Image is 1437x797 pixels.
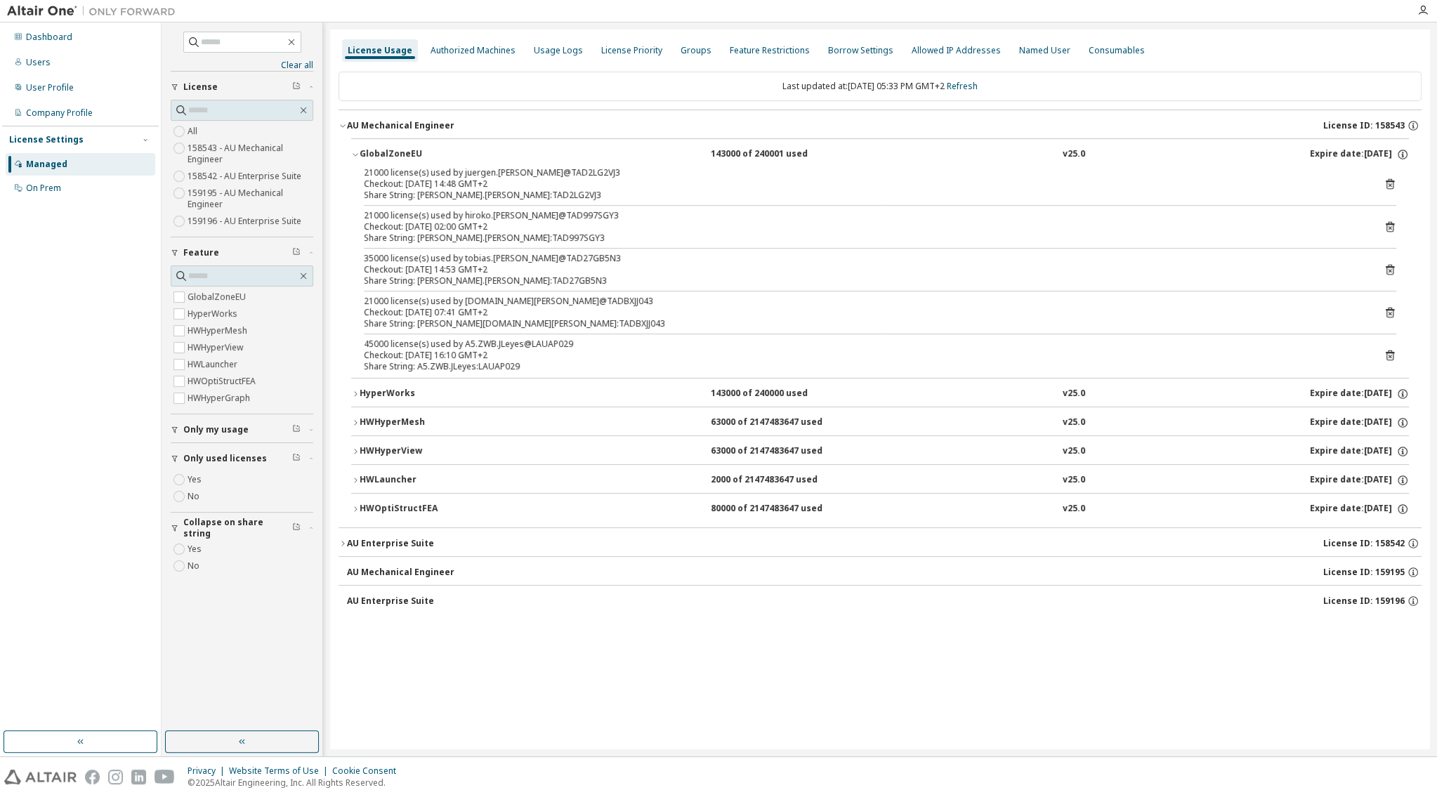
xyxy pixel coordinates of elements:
[188,541,204,558] label: Yes
[351,378,1409,409] button: HyperWorks143000 of 240000 usedv25.0Expire date:[DATE]
[912,45,1001,56] div: Allowed IP Addresses
[1019,45,1070,56] div: Named User
[183,81,218,93] span: License
[188,322,250,339] label: HWHyperMesh
[711,416,837,429] div: 63000 of 2147483647 used
[339,528,1422,559] button: AU Enterprise SuiteLicense ID: 158542
[332,765,405,777] div: Cookie Consent
[171,443,313,474] button: Only used licenses
[26,183,61,194] div: On Prem
[292,424,301,435] span: Clear filter
[188,140,313,168] label: 158543 - AU Mechanical Engineer
[711,388,837,400] div: 143000 of 240000 used
[188,777,405,789] p: © 2025 Altair Engineering, Inc. All Rights Reserved.
[339,72,1422,101] div: Last updated at: [DATE] 05:33 PM GMT+2
[347,120,454,131] div: AU Mechanical Engineer
[26,57,51,68] div: Users
[364,253,1363,264] div: 35000 license(s) used by tobias.[PERSON_NAME]@TAD27GB5N3
[360,474,486,487] div: HWLauncher
[1063,388,1085,400] div: v25.0
[681,45,711,56] div: Groups
[947,80,978,92] a: Refresh
[1310,503,1409,515] div: Expire date: [DATE]
[364,210,1363,221] div: 21000 license(s) used by hiroko.[PERSON_NAME]@TAD997SGY3
[364,178,1363,190] div: Checkout: [DATE] 14:48 GMT+2
[155,770,175,784] img: youtube.svg
[183,517,292,539] span: Collapse on share string
[347,595,434,607] div: AU Enterprise Suite
[364,167,1363,178] div: 21000 license(s) used by juergen.[PERSON_NAME]@TAD2LG2VJ3
[828,45,893,56] div: Borrow Settings
[171,237,313,268] button: Feature
[292,522,301,534] span: Clear filter
[1323,595,1405,607] span: License ID: 159196
[1063,445,1085,458] div: v25.0
[292,247,301,258] span: Clear filter
[360,148,486,161] div: GlobalZoneEU
[26,82,74,93] div: User Profile
[188,185,313,213] label: 159195 - AU Mechanical Engineer
[188,213,304,230] label: 159196 - AU Enterprise Suite
[601,45,662,56] div: License Priority
[711,474,837,487] div: 2000 of 2147483647 used
[364,264,1363,275] div: Checkout: [DATE] 14:53 GMT+2
[364,338,1363,350] div: 45000 license(s) used by A5.ZWB.JLeyes@LAUAP029
[1310,445,1409,458] div: Expire date: [DATE]
[339,110,1422,141] button: AU Mechanical EngineerLicense ID: 158543
[364,318,1363,329] div: Share String: [PERSON_NAME][DOMAIN_NAME][PERSON_NAME]:TADBXJJ043
[360,416,486,429] div: HWHyperMesh
[730,45,810,56] div: Feature Restrictions
[1310,474,1409,487] div: Expire date: [DATE]
[351,407,1409,438] button: HWHyperMesh63000 of 2147483647 usedv25.0Expire date:[DATE]
[292,81,301,93] span: Clear filter
[360,388,486,400] div: HyperWorks
[347,538,434,549] div: AU Enterprise Suite
[171,414,313,445] button: Only my usage
[183,453,267,464] span: Only used licenses
[351,436,1409,467] button: HWHyperView63000 of 2147483647 usedv25.0Expire date:[DATE]
[188,390,253,407] label: HWHyperGraph
[364,361,1363,372] div: Share String: A5.ZWB.JLeyes:LAUAP029
[351,465,1409,496] button: HWLauncher2000 of 2147483647 usedv25.0Expire date:[DATE]
[1310,148,1409,161] div: Expire date: [DATE]
[364,232,1363,244] div: Share String: [PERSON_NAME].[PERSON_NAME]:TAD997SGY3
[188,373,258,390] label: HWOptiStructFEA
[188,356,240,373] label: HWLauncher
[347,567,454,578] div: AU Mechanical Engineer
[292,453,301,464] span: Clear filter
[711,148,837,161] div: 143000 of 240001 used
[348,45,412,56] div: License Usage
[351,494,1409,525] button: HWOptiStructFEA80000 of 2147483647 usedv25.0Expire date:[DATE]
[1063,474,1085,487] div: v25.0
[108,770,123,784] img: instagram.svg
[1323,120,1405,131] span: License ID: 158543
[26,107,93,119] div: Company Profile
[360,503,486,515] div: HWOptiStructFEA
[1323,567,1405,578] span: License ID: 159195
[347,586,1422,617] button: AU Enterprise SuiteLicense ID: 159196
[171,72,313,103] button: License
[85,770,100,784] img: facebook.svg
[188,471,204,488] label: Yes
[431,45,516,56] div: Authorized Machines
[1310,388,1409,400] div: Expire date: [DATE]
[188,558,202,574] label: No
[188,123,200,140] label: All
[188,305,240,322] label: HyperWorks
[711,445,837,458] div: 63000 of 2147483647 used
[364,296,1363,307] div: 21000 license(s) used by [DOMAIN_NAME][PERSON_NAME]@TADBXJJ043
[7,4,183,18] img: Altair One
[171,60,313,71] a: Clear all
[711,503,837,515] div: 80000 of 2147483647 used
[1063,503,1085,515] div: v25.0
[534,45,583,56] div: Usage Logs
[347,557,1422,588] button: AU Mechanical EngineerLicense ID: 159195
[183,424,249,435] span: Only my usage
[351,139,1409,170] button: GlobalZoneEU143000 of 240001 usedv25.0Expire date:[DATE]
[4,770,77,784] img: altair_logo.svg
[171,513,313,544] button: Collapse on share string
[26,32,72,43] div: Dashboard
[183,247,219,258] span: Feature
[364,350,1363,361] div: Checkout: [DATE] 16:10 GMT+2
[131,770,146,784] img: linkedin.svg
